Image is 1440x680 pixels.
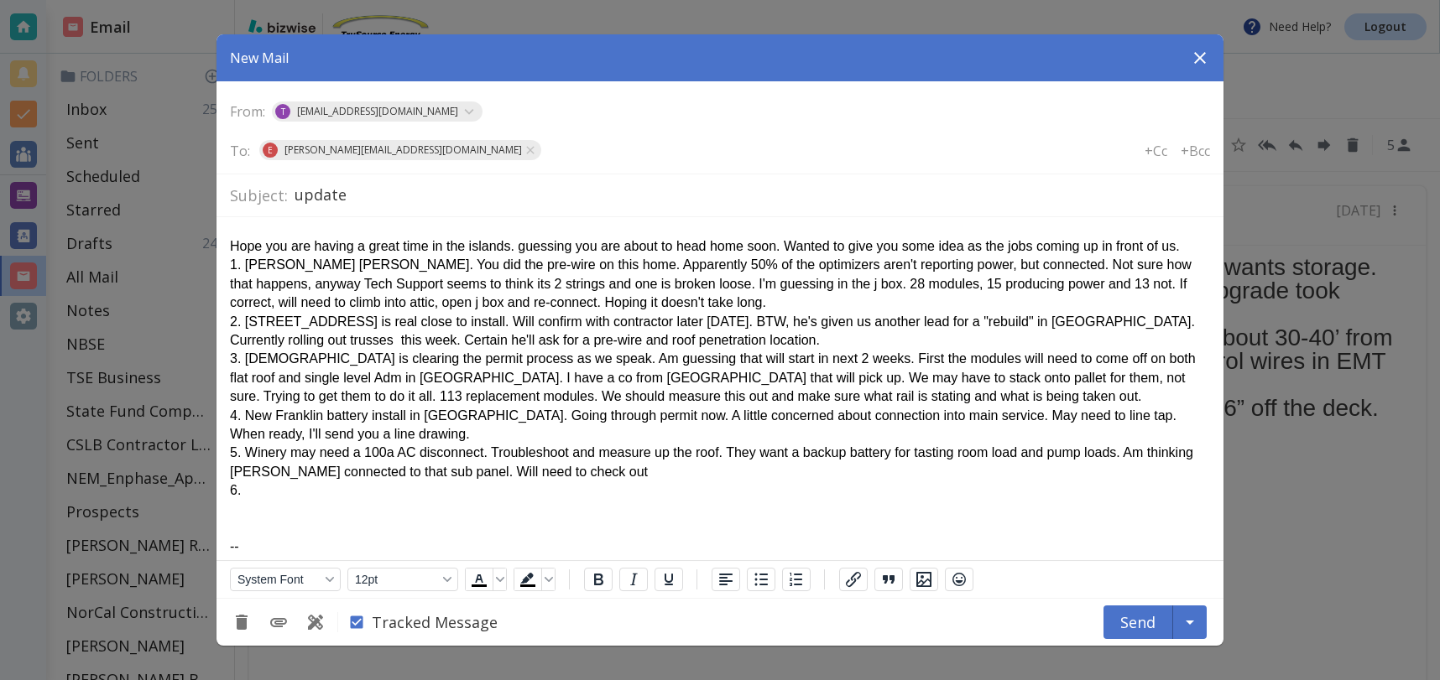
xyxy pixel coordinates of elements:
[13,340,994,358] p: Thank you,
[230,185,288,205] p: Subject:
[465,568,507,591] div: Text color Black
[227,607,257,637] button: Discard
[217,217,1223,560] iframe: Rich Text Area
[263,607,294,637] button: Add Attachment
[1145,142,1167,160] p: +Cc
[230,102,265,121] p: From:
[584,568,613,591] button: Bold
[1174,135,1217,167] button: +Bcc
[13,13,994,452] body: Rich Text Area. Press ALT-0 for help.
[13,20,994,39] div: Hope you are having a great time in the islands. guessing you are about to head home soon. Wanted...
[290,101,465,122] span: [EMAIL_ADDRESS][DOMAIN_NAME]
[514,568,556,591] div: Background color Black
[237,573,320,586] span: System Font
[747,568,775,591] button: Bullet list
[13,302,994,452] div: --
[230,49,289,67] p: New Mail
[1173,605,1207,639] button: Schedule Send
[13,189,994,227] div: 4. New Franklin battery install in [GEOGRAPHIC_DATA]. Going through permit now. A little concerne...
[281,101,285,122] p: T
[874,568,903,591] button: Blockquote
[268,140,273,160] p: E
[945,568,973,591] button: Emojis
[347,568,458,591] button: Font size 12pt
[619,568,648,591] button: Italic
[278,140,529,160] span: [PERSON_NAME][EMAIL_ADDRESS][DOMAIN_NAME]
[1103,605,1173,639] button: Send
[13,39,994,95] div: 1. [PERSON_NAME] [PERSON_NAME]. You did the pre-wire on this home. Apparently 50% of the optimize...
[355,573,437,586] span: 12pt
[655,568,683,591] button: Underline
[259,140,541,160] div: E[PERSON_NAME][EMAIL_ADDRESS][DOMAIN_NAME]
[1138,135,1174,167] button: +Cc
[372,612,498,632] span: Tracked Message
[272,101,483,122] div: T[EMAIL_ADDRESS][DOMAIN_NAME]
[13,96,994,133] div: 2. [STREET_ADDRESS] is real close to install. Will confirm with contractor later [DATE]. BTW, he'...
[782,568,811,591] button: Numbered list
[13,264,994,283] div: 6.
[230,142,250,160] p: To:
[13,132,994,189] div: 3. [DEMOGRAPHIC_DATA] is clearing the permit process as we speak. Am guessing that will start in ...
[13,226,994,264] div: 5. Winery may need a 100a AC disconnect. Troubleshoot and measure up the roof. They want a backup...
[230,568,341,591] button: Font System Font
[300,607,331,637] button: Use Template
[1181,142,1210,160] p: +Bcc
